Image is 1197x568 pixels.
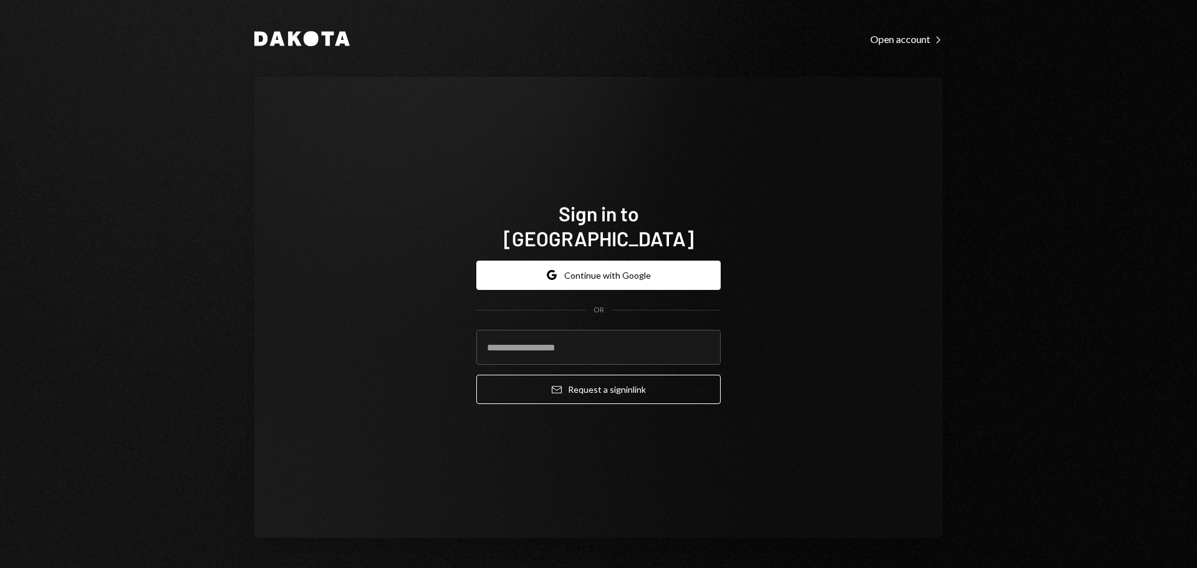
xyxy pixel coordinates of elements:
[870,33,943,46] div: Open account
[476,201,721,251] h1: Sign in to [GEOGRAPHIC_DATA]
[870,32,943,46] a: Open account
[476,375,721,404] button: Request a signinlink
[476,261,721,290] button: Continue with Google
[594,305,604,315] div: OR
